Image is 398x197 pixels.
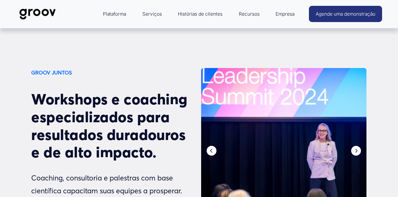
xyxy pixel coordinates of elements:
[309,6,382,22] a: Agende uma demonstração
[206,145,217,156] div: Anterior
[142,11,162,17] font: Serviços
[236,7,263,21] a: lista suspensa de pastas
[351,145,362,156] div: Próximo
[239,11,260,17] font: Recursos
[139,7,165,21] a: Serviços
[178,11,223,17] font: Histórias de clientes
[272,7,298,21] a: lista suspensa de pastas
[276,11,295,17] font: Empresa
[100,7,129,21] a: lista suspensa de pastas
[31,90,191,161] font: Workshops e coaching especializados para resultados duradouros e de alto impacto.
[16,4,59,24] img: Groov | Plataforma de Ciência no Local de Trabalho | Desbloqueie o Desempenho | Impulsione Result...
[316,11,375,17] font: Agende uma demonstração
[103,11,126,17] font: Plataforma
[31,69,72,76] font: GROOV JUNTOS
[175,7,226,21] a: Histórias de clientes
[31,173,182,195] font: Coaching, consultoria e palestras com base científica capacitam suas equipes a prosperar.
